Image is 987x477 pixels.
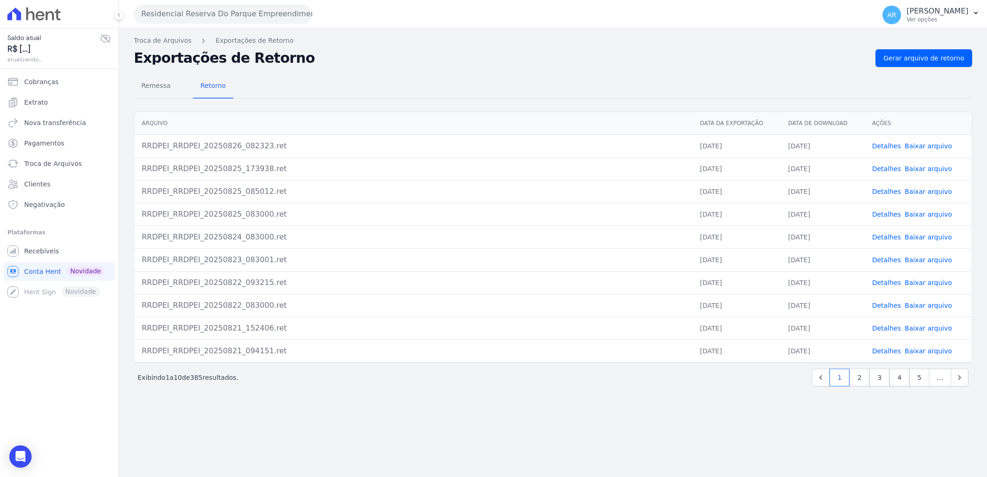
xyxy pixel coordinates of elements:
[865,112,972,135] th: Ações
[781,157,865,180] td: [DATE]
[781,317,865,339] td: [DATE]
[7,55,100,64] span: atualizando...
[905,211,952,218] a: Baixar arquivo
[907,16,968,23] p: Ver opções
[4,154,115,173] a: Troca de Arquivos
[905,302,952,309] a: Baixar arquivo
[872,256,901,264] a: Detalhes
[692,157,781,180] td: [DATE]
[692,339,781,362] td: [DATE]
[142,254,685,265] div: RRDPEI_RRDPEI_20250823_083001.ret
[4,73,115,91] a: Cobranças
[4,242,115,260] a: Recebíveis
[781,134,865,157] td: [DATE]
[4,134,115,152] a: Pagamentos
[905,347,952,355] a: Baixar arquivo
[887,12,896,18] span: AR
[174,374,182,381] span: 10
[872,325,901,332] a: Detalhes
[883,53,964,63] span: Gerar arquivo de retorno
[134,74,178,99] a: Remessa
[781,203,865,225] td: [DATE]
[872,302,901,309] a: Detalhes
[812,369,829,386] a: Previous
[142,232,685,243] div: RRDPEI_RRDPEI_20250824_083000.ret
[692,271,781,294] td: [DATE]
[66,266,105,276] span: Novidade
[190,374,203,381] span: 385
[929,369,951,386] span: …
[24,179,50,189] span: Clientes
[781,248,865,271] td: [DATE]
[692,317,781,339] td: [DATE]
[875,2,987,28] button: AR [PERSON_NAME] Ver opções
[9,445,32,468] div: Open Intercom Messenger
[24,246,59,256] span: Recebíveis
[7,43,100,55] span: R$ [...]
[24,118,86,127] span: Nova transferência
[781,294,865,317] td: [DATE]
[951,369,968,386] a: Next
[849,369,869,386] a: 2
[829,369,849,386] a: 1
[781,112,865,135] th: Data de Download
[142,209,685,220] div: RRDPEI_RRDPEI_20250825_083000.ret
[905,256,952,264] a: Baixar arquivo
[7,227,111,238] div: Plataformas
[142,163,685,174] div: RRDPEI_RRDPEI_20250825_173938.ret
[24,77,59,86] span: Cobranças
[4,175,115,193] a: Clientes
[905,279,952,286] a: Baixar arquivo
[193,74,233,99] a: Retorno
[905,142,952,150] a: Baixar arquivo
[692,134,781,157] td: [DATE]
[872,211,901,218] a: Detalhes
[4,262,115,281] a: Conta Hent Novidade
[781,225,865,248] td: [DATE]
[781,339,865,362] td: [DATE]
[195,76,231,95] span: Retorno
[142,323,685,334] div: RRDPEI_RRDPEI_20250821_152406.ret
[24,159,82,168] span: Troca de Arquivos
[692,112,781,135] th: Data da Exportação
[889,369,909,386] a: 4
[909,369,929,386] a: 5
[142,300,685,311] div: RRDPEI_RRDPEI_20250822_083000.ret
[165,374,170,381] span: 1
[136,76,176,95] span: Remessa
[781,271,865,294] td: [DATE]
[692,225,781,248] td: [DATE]
[134,36,191,46] a: Troca de Arquivos
[692,180,781,203] td: [DATE]
[142,140,685,152] div: RRDPEI_RRDPEI_20250826_082323.ret
[872,347,901,355] a: Detalhes
[134,5,312,23] button: Residencial Reserva Do Parque Empreendimento Imobiliario LTDA
[142,186,685,197] div: RRDPEI_RRDPEI_20250825_085012.ret
[872,279,901,286] a: Detalhes
[216,36,294,46] a: Exportações de Retorno
[24,139,64,148] span: Pagamentos
[142,277,685,288] div: RRDPEI_RRDPEI_20250822_093215.ret
[24,98,48,107] span: Extrato
[872,233,901,241] a: Detalhes
[138,373,238,382] p: Exibindo a de resultados.
[872,165,901,172] a: Detalhes
[781,180,865,203] td: [DATE]
[869,369,889,386] a: 3
[24,267,61,276] span: Conta Hent
[24,200,65,209] span: Negativação
[905,233,952,241] a: Baixar arquivo
[4,93,115,112] a: Extrato
[692,248,781,271] td: [DATE]
[692,294,781,317] td: [DATE]
[7,73,111,301] nav: Sidebar
[692,203,781,225] td: [DATE]
[7,33,100,43] span: Saldo atual
[134,36,972,46] nav: Breadcrumb
[872,188,901,195] a: Detalhes
[905,188,952,195] a: Baixar arquivo
[905,325,952,332] a: Baixar arquivo
[905,165,952,172] a: Baixar arquivo
[872,142,901,150] a: Detalhes
[875,49,972,67] a: Gerar arquivo de retorno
